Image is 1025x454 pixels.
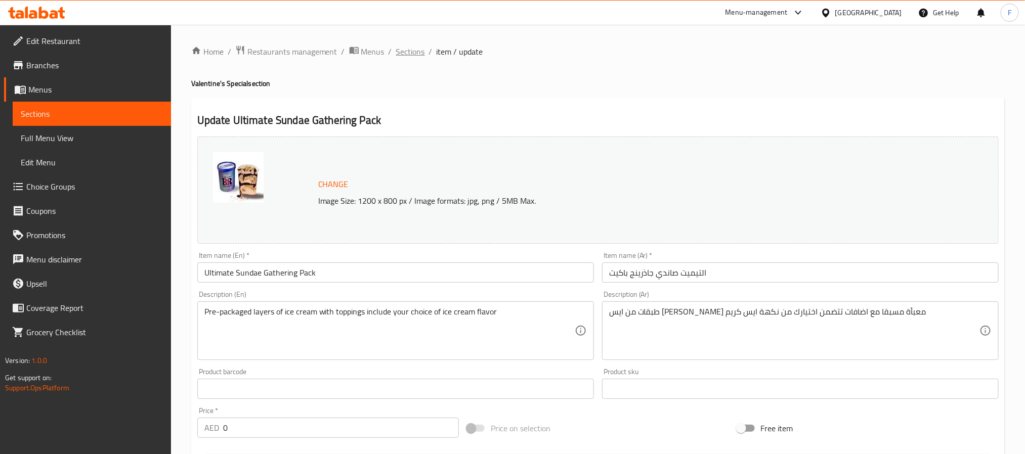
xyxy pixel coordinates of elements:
[28,83,163,96] span: Menus
[191,45,1005,58] nav: breadcrumb
[4,199,171,223] a: Coupons
[213,152,264,203] img: Talabat_x_Ultimate_Sundae638744504146850972.jpg
[318,177,349,192] span: Change
[191,78,1005,88] h4: Valentine's Special section
[235,45,337,58] a: Restaurants management
[349,45,385,58] a: Menus
[21,108,163,120] span: Sections
[361,46,385,58] span: Menus
[4,296,171,320] a: Coverage Report
[21,132,163,144] span: Full Menu View
[5,371,52,384] span: Get support on:
[228,46,231,58] li: /
[4,223,171,247] a: Promotions
[26,302,163,314] span: Coverage Report
[197,113,999,128] h2: Update Ultimate Sundae Gathering Pack
[835,7,902,18] div: [GEOGRAPHIC_DATA]
[4,77,171,102] a: Menus
[314,195,892,207] p: Image Size: 1200 x 800 px / Image formats: jpg, png / 5MB Max.
[602,379,999,399] input: Please enter product sku
[725,7,788,19] div: Menu-management
[389,46,392,58] li: /
[341,46,345,58] li: /
[26,278,163,290] span: Upsell
[26,229,163,241] span: Promotions
[26,35,163,47] span: Edit Restaurant
[1008,7,1011,18] span: F
[4,174,171,199] a: Choice Groups
[26,253,163,265] span: Menu disclaimer
[609,307,979,355] textarea: طبقات من ايس [PERSON_NAME] معبأة مسبقا مع اضافات تتضمن اختيارك من نكهة ايس كريم
[204,307,575,355] textarea: Pre-packaged layers of ice cream with toppings include your choice of ice cream flavor
[204,422,219,434] p: AED
[4,320,171,344] a: Grocery Checklist
[491,422,550,434] span: Price on selection
[437,46,483,58] span: item / update
[4,271,171,296] a: Upsell
[26,205,163,217] span: Coupons
[197,379,594,399] input: Please enter product barcode
[197,262,594,283] input: Enter name En
[13,102,171,126] a: Sections
[4,53,171,77] a: Branches
[13,150,171,174] a: Edit Menu
[761,422,793,434] span: Free item
[26,326,163,338] span: Grocery Checklist
[429,46,433,58] li: /
[396,46,425,58] a: Sections
[31,354,47,367] span: 1.0.0
[5,354,30,367] span: Version:
[314,174,353,195] button: Change
[21,156,163,168] span: Edit Menu
[4,29,171,53] a: Edit Restaurant
[26,59,163,71] span: Branches
[247,46,337,58] span: Restaurants management
[223,418,459,438] input: Please enter price
[4,247,171,271] a: Menu disclaimer
[26,180,163,193] span: Choice Groups
[5,381,69,394] a: Support.OpsPlatform
[13,126,171,150] a: Full Menu View
[602,262,999,283] input: Enter name Ar
[191,46,224,58] a: Home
